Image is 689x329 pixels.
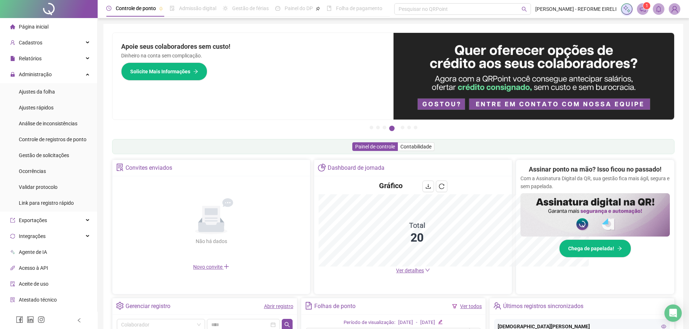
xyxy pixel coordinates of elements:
span: Atestado técnico [19,297,57,303]
div: Período de visualização: [344,319,395,326]
span: Contabilidade [400,144,431,150]
img: banner%2F02c71560-61a6-44d4-94b9-c8ab97240462.png [520,193,670,237]
span: Ajustes da folha [19,89,55,95]
span: Cadastros [19,40,42,46]
button: Solicite Mais Informações [121,62,207,81]
div: [DATE] [398,319,413,326]
span: Link para registro rápido [19,200,74,206]
button: 7 [414,126,417,129]
span: Controle de ponto [116,5,156,11]
span: Ajustes rápidos [19,105,54,111]
div: Não há dados [178,237,244,245]
sup: 1 [643,2,650,9]
span: pushpin [159,7,163,11]
span: Administração [19,72,52,77]
span: book [327,6,332,11]
span: Integrações [19,233,46,239]
span: download [425,183,431,189]
span: edit [438,320,443,324]
span: Página inicial [19,24,48,30]
span: reload [439,183,445,189]
button: 4 [389,126,395,131]
h2: Assinar ponto na mão? Isso ficou no passado! [529,164,662,174]
div: Dashboard de jornada [328,162,384,174]
span: Folha de pagamento [336,5,382,11]
h2: Apoie seus colaboradores sem custo! [121,42,385,52]
span: export [10,218,15,223]
span: pie-chart [318,164,326,171]
span: Ocorrências [19,168,46,174]
span: bell [655,6,662,12]
span: [PERSON_NAME] - REFORME EIRELI [535,5,617,13]
span: team [493,302,501,309]
img: sparkle-icon.fc2bf0ac1784a2077858766a79e2daf3.svg [623,5,631,13]
span: user-add [10,40,15,45]
div: Gerenciar registro [126,300,170,312]
span: 1 [646,3,648,8]
span: clock-circle [106,6,111,11]
span: plus [224,264,229,269]
span: Análise de inconsistências [19,121,77,126]
span: Agente de IA [19,249,47,255]
span: Relatórios [19,56,42,61]
span: Gestão de férias [232,5,269,11]
span: Aceite de uso [19,281,48,287]
span: Chega de papelada! [568,244,614,252]
a: Abrir registro [264,303,293,309]
a: Ver todos [460,303,482,309]
span: Acesso à API [19,265,48,271]
span: Painel do DP [285,5,313,11]
span: audit [10,281,15,286]
span: setting [116,302,124,309]
span: Ver detalhes [396,268,424,273]
span: Painel de controle [355,144,395,150]
div: [DATE] [420,319,435,326]
span: Controle de registros de ponto [19,137,86,142]
span: sun [223,6,228,11]
p: Com a Assinatura Digital da QR, sua gestão fica mais ágil, segura e sem papelada. [520,174,670,190]
span: sync [10,234,15,239]
div: Últimos registros sincronizados [503,300,583,312]
span: linkedin [27,316,34,323]
span: eye [661,324,666,329]
img: 70416 [669,4,680,14]
span: file [10,56,15,61]
span: solution [116,164,124,171]
span: file-done [170,6,175,11]
button: 1 [370,126,373,129]
p: Dinheiro na conta sem complicação. [121,52,385,60]
span: api [10,265,15,270]
span: left [77,318,82,323]
button: 6 [407,126,411,129]
img: banner%2Fa8ee1423-cce5-4ffa-a127-5a2d429cc7d8.png [394,33,675,120]
span: down [425,268,430,273]
div: - [416,319,417,326]
a: Ver detalhes down [396,268,430,273]
h4: Gráfico [379,181,403,191]
span: file-text [305,302,312,309]
span: instagram [38,316,45,323]
span: Gestão de solicitações [19,152,69,158]
span: lock [10,72,15,77]
span: Admissão digital [179,5,216,11]
span: notification [639,6,646,12]
button: 5 [401,126,404,129]
span: arrow-right [193,69,198,74]
div: Folhas de ponto [314,300,356,312]
span: Novo convite [193,264,229,270]
span: Validar protocolo [19,184,58,190]
button: 2 [376,126,380,129]
span: search [284,322,290,328]
div: Open Intercom Messenger [664,304,682,322]
span: facebook [16,316,23,323]
span: arrow-right [617,246,622,251]
span: dashboard [275,6,280,11]
div: Convites enviados [126,162,172,174]
span: Exportações [19,217,47,223]
span: filter [452,304,457,309]
span: solution [10,297,15,302]
span: search [522,7,527,12]
span: pushpin [316,7,320,11]
span: home [10,24,15,29]
button: Chega de papelada! [559,239,631,257]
